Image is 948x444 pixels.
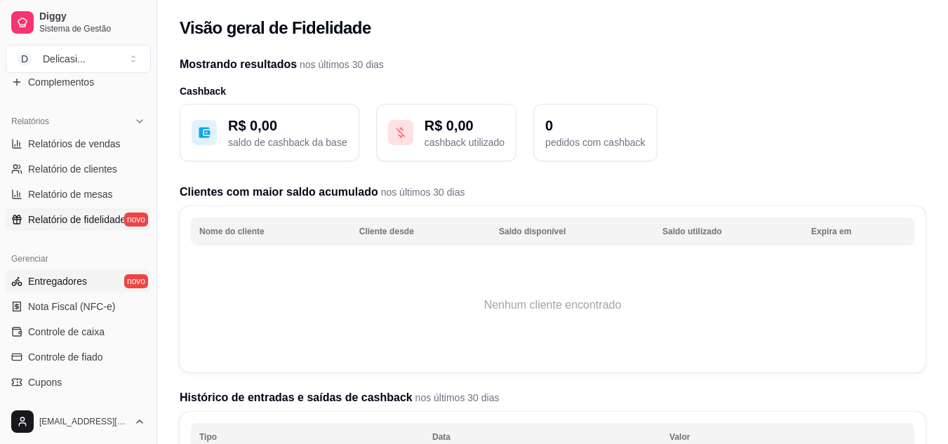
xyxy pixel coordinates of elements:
[6,346,151,368] a: Controle de fiado
[39,23,145,34] span: Sistema de Gestão
[803,217,914,245] th: Expira em
[6,270,151,292] a: Entregadoresnovo
[39,11,145,23] span: Diggy
[28,325,105,339] span: Controle de caixa
[6,321,151,343] a: Controle de caixa
[6,133,151,155] a: Relatórios de vendas
[28,375,62,389] span: Cupons
[425,135,505,149] p: cashback utilizado
[297,59,384,70] span: nos últimos 30 dias
[6,405,151,438] button: [EMAIL_ADDRESS][DOMAIN_NAME]
[39,416,128,427] span: [EMAIL_ADDRESS][DOMAIN_NAME]
[654,217,803,245] th: Saldo utilizado
[28,213,126,227] span: Relatório de fidelidade
[180,389,926,406] h2: Histórico de entradas e saídas de cashback
[228,116,347,135] p: R$ 0,00
[6,371,151,393] a: Cupons
[180,184,926,201] h2: Clientes com maior saldo acumulado
[6,295,151,318] a: Nota Fiscal (NFC-e)
[28,75,94,89] span: Complementos
[490,217,654,245] th: Saldo disponível
[180,56,926,73] h2: Mostrando resultados
[425,116,505,135] p: R$ 0,00
[351,217,490,245] th: Cliente desde
[378,187,465,198] span: nos últimos 30 dias
[28,137,121,151] span: Relatórios de vendas
[6,396,151,419] a: Clientes
[545,135,645,149] p: pedidos com cashback
[6,208,151,231] a: Relatório de fidelidadenovo
[6,183,151,206] a: Relatório de mesas
[18,52,32,66] span: D
[6,248,151,270] div: Gerenciar
[228,135,347,149] p: saldo de cashback da base
[6,6,151,39] a: DiggySistema de Gestão
[28,187,113,201] span: Relatório de mesas
[180,84,926,98] h3: Cashback
[545,116,645,135] p: 0
[180,17,371,39] h2: Visão geral de Fidelidade
[28,300,115,314] span: Nota Fiscal (NFC-e)
[6,71,151,93] a: Complementos
[28,350,103,364] span: Controle de fiado
[11,116,49,127] span: Relatórios
[28,162,117,176] span: Relatório de clientes
[43,52,86,66] div: Delicasi ...
[6,158,151,180] a: Relatório de clientes
[376,104,516,161] button: R$ 0,00cashback utilizado
[6,45,151,73] button: Select a team
[28,274,87,288] span: Entregadores
[191,217,351,245] th: Nome do cliente
[191,249,914,361] td: Nenhum cliente encontrado
[413,392,500,403] span: nos últimos 30 dias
